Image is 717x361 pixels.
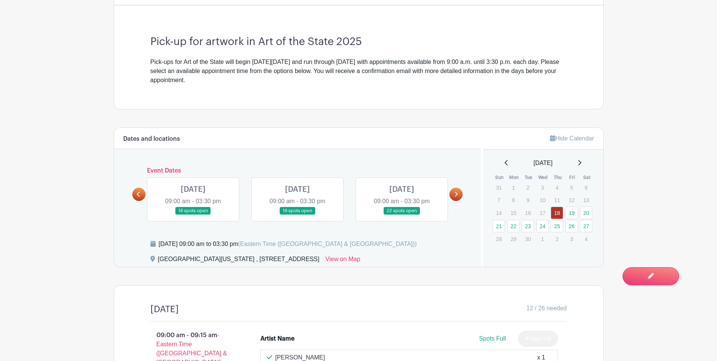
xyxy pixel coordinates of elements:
a: 21 [492,220,505,232]
p: 28 [492,233,505,245]
h6: Dates and locations [123,135,180,143]
th: Thu [550,174,565,181]
th: Sun [492,174,507,181]
span: Spots Full [479,335,506,342]
a: 26 [565,220,578,232]
p: 7 [492,194,505,206]
a: 24 [536,220,549,232]
a: 22 [507,220,520,232]
p: 1 [507,182,520,193]
p: 3 [565,233,578,245]
p: 2 [551,233,563,245]
p: 30 [522,233,534,245]
p: 10 [536,194,549,206]
p: 29 [507,233,520,245]
th: Fri [565,174,580,181]
p: 17 [536,207,549,219]
p: 5 [565,182,578,193]
a: 19 [565,207,578,219]
th: Tue [521,174,536,181]
a: 18 [551,207,563,219]
p: 4 [580,233,592,245]
a: 27 [580,220,592,232]
h4: [DATE] [150,304,179,315]
span: 12 / 26 needed [527,304,567,313]
h3: Pick-up for artwork in Art of the State 2025 [150,36,567,48]
p: 16 [522,207,534,219]
p: 31 [492,182,505,193]
p: 14 [492,207,505,219]
div: Artist Name [260,334,294,343]
a: 25 [551,220,563,232]
span: [DATE] [534,159,553,168]
span: (Eastern Time ([GEOGRAPHIC_DATA] & [GEOGRAPHIC_DATA])) [238,241,417,247]
p: 3 [536,182,549,193]
div: Pick-ups for Art of the State will begin [DATE][DATE] and run through [DATE] with appointments av... [150,58,567,85]
p: 9 [522,194,534,206]
p: 8 [507,194,520,206]
a: 20 [580,207,592,219]
p: 11 [551,194,563,206]
p: 15 [507,207,520,219]
a: View on Map [325,255,360,267]
p: 4 [551,182,563,193]
th: Mon [507,174,522,181]
h6: Event Dates [146,167,450,174]
a: Hide Calendar [550,135,594,142]
p: 6 [580,182,592,193]
a: 23 [522,220,534,232]
div: [GEOGRAPHIC_DATA][US_STATE] , [STREET_ADDRESS] [158,255,319,267]
th: Sat [579,174,594,181]
p: 2 [522,182,534,193]
p: 12 [565,194,578,206]
p: 13 [580,194,592,206]
th: Wed [536,174,551,181]
p: 1 [536,233,549,245]
div: [DATE] 09:00 am to 03:30 pm [159,240,417,249]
